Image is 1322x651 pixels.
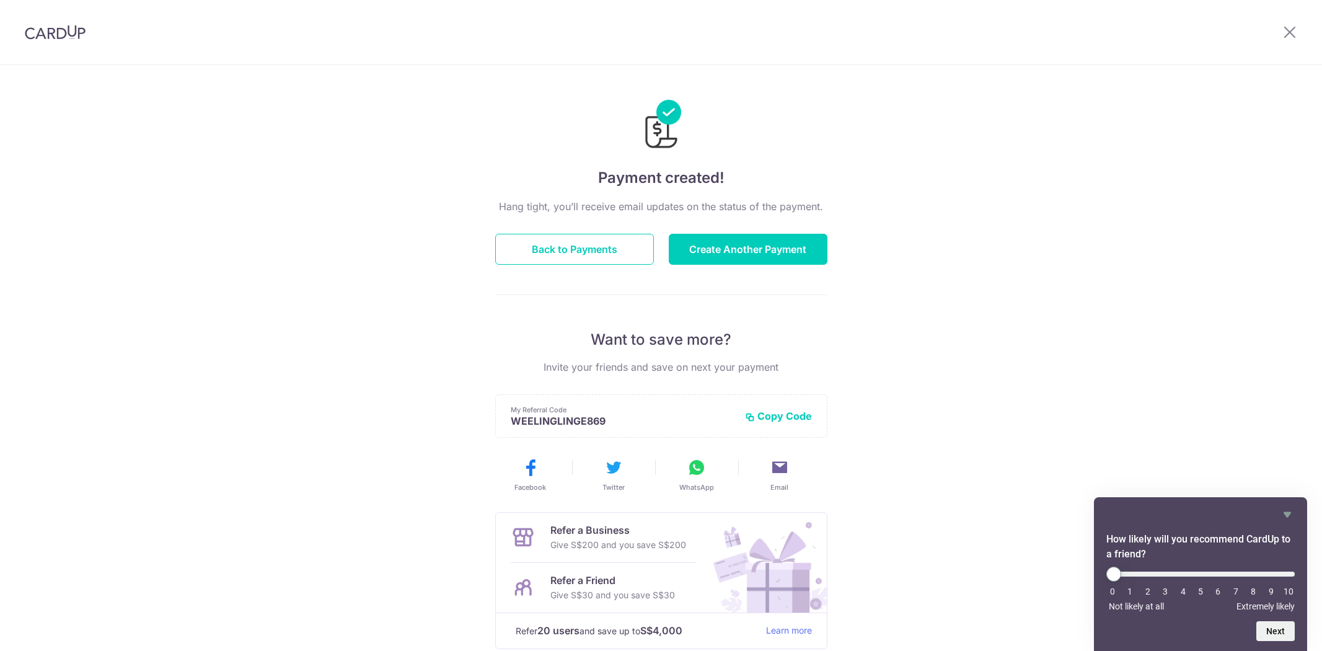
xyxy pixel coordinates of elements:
[1256,621,1295,641] button: Next question
[516,623,756,639] p: Refer and save up to
[1236,601,1295,611] span: Extremely likely
[1109,601,1164,611] span: Not likely at all
[745,410,812,422] button: Copy Code
[1247,587,1259,596] li: 8
[1282,587,1295,596] li: 10
[1106,532,1295,562] h2: How likely will you recommend CardUp to a friend? Select an option from 0 to 10, with 0 being Not...
[770,482,788,492] span: Email
[550,538,686,552] p: Give S$200 and you save S$200
[550,573,675,588] p: Refer a Friend
[495,167,827,189] h4: Payment created!
[1142,587,1154,596] li: 2
[514,482,546,492] span: Facebook
[641,100,681,152] img: Payments
[495,360,827,374] p: Invite your friends and save on next your payment
[495,234,654,265] button: Back to Payments
[495,199,827,214] p: Hang tight, you’ll receive email updates on the status of the payment.
[679,482,714,492] span: WhatsApp
[511,415,735,427] p: WEELINGLINGE869
[669,234,827,265] button: Create Another Payment
[1177,587,1189,596] li: 4
[660,458,733,492] button: WhatsApp
[25,25,86,40] img: CardUp
[577,458,650,492] button: Twitter
[550,588,675,603] p: Give S$30 and you save S$30
[1230,587,1242,596] li: 7
[511,405,735,415] p: My Referral Code
[1106,507,1295,641] div: How likely will you recommend CardUp to a friend? Select an option from 0 to 10, with 0 being Not...
[550,523,686,538] p: Refer a Business
[494,458,567,492] button: Facebook
[1124,587,1136,596] li: 1
[766,623,812,639] a: Learn more
[1159,587,1171,596] li: 3
[1265,587,1277,596] li: 9
[602,482,625,492] span: Twitter
[1106,587,1119,596] li: 0
[743,458,816,492] button: Email
[1212,587,1224,596] li: 6
[495,330,827,350] p: Want to save more?
[537,623,579,638] strong: 20 users
[702,513,827,613] img: Refer
[1280,507,1295,522] button: Hide survey
[640,623,682,638] strong: S$4,000
[1194,587,1207,596] li: 5
[1106,567,1295,611] div: How likely will you recommend CardUp to a friend? Select an option from 0 to 10, with 0 being Not...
